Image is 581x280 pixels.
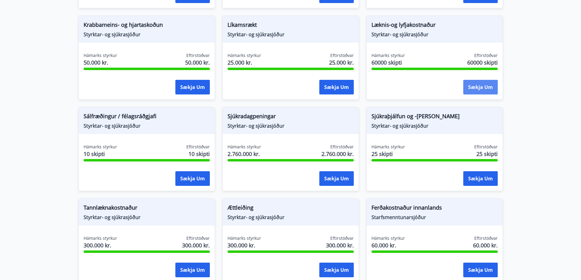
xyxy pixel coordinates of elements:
[175,263,210,277] button: Sækja um
[175,171,210,186] button: Sækja um
[84,122,210,129] span: Styrktar- og sjúkrasjóður
[463,263,498,277] button: Sækja um
[84,235,117,241] span: Hámarks styrkur
[188,150,210,158] span: 10 skipti
[473,241,498,249] span: 60.000 kr.
[186,52,210,58] span: Eftirstöðvar
[330,52,354,58] span: Eftirstöðvar
[371,31,498,38] span: Styrktar- og sjúkrasjóður
[228,21,354,31] span: Líkamsrækt
[474,52,498,58] span: Eftirstöðvar
[185,58,210,66] span: 50.000 kr.
[476,150,498,158] span: 25 skipti
[463,80,498,94] button: Sækja um
[84,52,117,58] span: Hámarks styrkur
[371,58,405,66] span: 60000 skipti
[463,171,498,186] button: Sækja um
[371,112,498,122] span: Sjúkraþjálfun og -[PERSON_NAME]
[228,144,261,150] span: Hámarks styrkur
[84,241,117,249] span: 300.000 kr.
[371,235,405,241] span: Hámarks styrkur
[228,214,354,221] span: Styrktar- og sjúkrasjóður
[84,150,117,158] span: 10 skipti
[326,241,354,249] span: 300.000 kr.
[371,21,498,31] span: Læknis-og lyfjakostnaður
[319,171,354,186] button: Sækja um
[84,112,210,122] span: Sálfræðingur / félagsráðgjafi
[228,58,261,66] span: 25.000 kr.
[319,263,354,277] button: Sækja um
[371,52,405,58] span: Hámarks styrkur
[186,235,210,241] span: Eftirstöðvar
[330,144,354,150] span: Eftirstöðvar
[329,58,354,66] span: 25.000 kr.
[228,112,354,122] span: Sjúkradagpeningar
[474,235,498,241] span: Eftirstöðvar
[371,150,405,158] span: 25 skipti
[330,235,354,241] span: Eftirstöðvar
[371,122,498,129] span: Styrktar- og sjúkrasjóður
[371,241,405,249] span: 60.000 kr.
[228,150,261,158] span: 2.760.000 kr.
[84,21,210,31] span: Krabbameins- og hjartaskoðun
[321,150,354,158] span: 2.760.000 kr.
[228,31,354,38] span: Styrktar- og sjúkrasjóður
[371,204,498,214] span: Ferðakostnaður innanlands
[319,80,354,94] button: Sækja um
[371,144,405,150] span: Hámarks styrkur
[228,241,261,249] span: 300.000 kr.
[84,31,210,38] span: Styrktar- og sjúkrasjóður
[228,52,261,58] span: Hámarks styrkur
[371,214,498,221] span: Starfsmenntunarsjóður
[84,58,117,66] span: 50.000 kr.
[84,144,117,150] span: Hámarks styrkur
[84,214,210,221] span: Styrktar- og sjúkrasjóður
[474,144,498,150] span: Eftirstöðvar
[228,122,354,129] span: Styrktar- og sjúkrasjóður
[186,144,210,150] span: Eftirstöðvar
[182,241,210,249] span: 300.000 kr.
[228,204,354,214] span: Ættleiðing
[228,235,261,241] span: Hámarks styrkur
[467,58,498,66] span: 60000 skipti
[84,204,210,214] span: Tannlæknakostnaður
[175,80,210,94] button: Sækja um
